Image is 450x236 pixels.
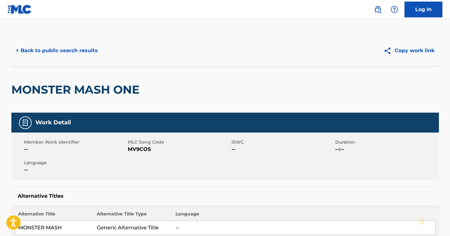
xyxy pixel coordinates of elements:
[24,139,126,146] span: Member Work Identifier
[388,3,401,16] div: Help
[8,5,32,14] img: MLC Logo
[391,6,398,13] img: help
[172,211,435,221] th: Language
[22,119,29,127] img: Work Detail
[335,139,437,146] span: Duration
[372,3,384,16] a: Public Search
[15,221,94,235] td: MONSTER MASH
[11,43,102,59] button: < Back to public search results
[420,212,424,231] div: Drag
[24,146,126,153] span: --
[128,139,230,146] span: MLC Song Code
[384,47,395,55] img: Copy work link
[374,6,382,13] img: search
[94,221,172,235] td: Generic Alternative Title
[15,211,94,221] th: Alternative Title
[18,193,433,199] h5: Alternative Titles
[128,146,230,153] span: MV9COS
[231,139,334,146] span: ISWC
[231,146,334,153] span: --
[24,159,126,166] span: Language
[24,166,126,174] span: --
[418,206,450,236] iframe: Chat Widget
[404,2,442,17] a: Log In
[11,83,143,97] h2: MONSTER MASH ONE
[172,221,435,235] td: --
[335,146,437,153] span: --:--
[35,119,71,126] h5: Work Detail
[94,211,172,221] th: Alternative Title Type
[379,43,439,59] button: Copy work link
